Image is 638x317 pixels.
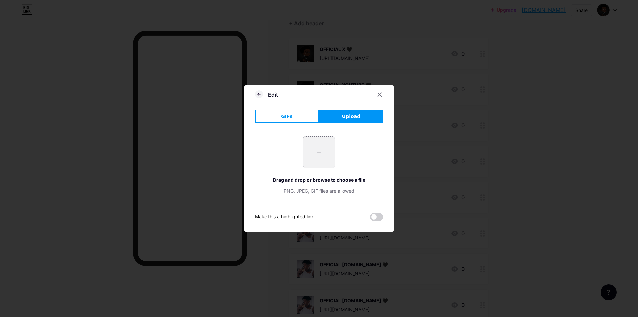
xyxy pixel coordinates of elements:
div: Make this a highlighted link [255,213,314,221]
span: GIFs [281,113,293,120]
div: Edit [268,91,278,99]
button: GIFs [255,110,319,123]
span: Upload [342,113,360,120]
div: Drag and drop or browse to choose a file [255,176,383,183]
button: Upload [319,110,383,123]
div: PNG, JPEG, GIF files are allowed [255,187,383,194]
